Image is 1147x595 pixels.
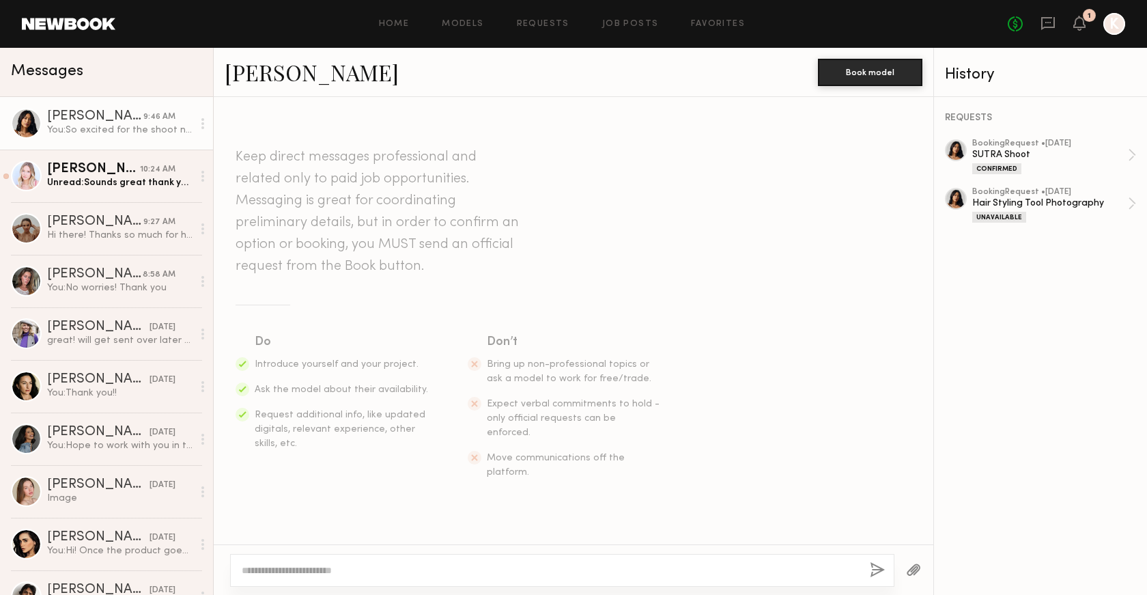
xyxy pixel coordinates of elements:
[47,373,150,387] div: [PERSON_NAME]
[818,59,922,86] button: Book model
[47,229,193,242] div: Hi there! Thanks so much for having me, so excited as well! Got it✔️
[972,188,1128,197] div: booking Request • [DATE]
[487,400,660,437] span: Expect verbal commitments to hold - only official requests can be enforced.
[47,163,140,176] div: [PERSON_NAME]
[47,110,143,124] div: [PERSON_NAME]
[972,139,1128,148] div: booking Request • [DATE]
[47,387,193,400] div: You: Thank you!!
[255,360,419,369] span: Introduce yourself and your project.
[972,148,1128,161] div: SUTRA Shoot
[47,426,150,439] div: [PERSON_NAME]
[47,492,193,505] div: Image
[972,212,1026,223] div: Unavailable
[47,215,143,229] div: [PERSON_NAME]
[972,139,1136,174] a: bookingRequest •[DATE]SUTRA ShootConfirmed
[11,64,83,79] span: Messages
[442,20,483,29] a: Models
[818,66,922,77] a: Book model
[47,320,150,334] div: [PERSON_NAME]
[150,531,175,544] div: [DATE]
[47,268,143,281] div: [PERSON_NAME]
[47,176,193,189] div: Unread: Sounds great thank you! Did you want me to come with makeup done or are we doing it there?
[379,20,410,29] a: Home
[517,20,569,29] a: Requests
[143,268,175,281] div: 8:58 AM
[47,478,150,492] div: [PERSON_NAME]
[143,216,175,229] div: 9:27 AM
[487,333,662,352] div: Don’t
[255,411,425,448] span: Request additional info, like updated digitals, relevant experience, other skills, etc.
[47,124,193,137] div: You: So excited for the shoot next week! Please come with fresh clean hair, bare/ neutral nails &...
[1103,13,1125,35] a: K
[47,334,193,347] div: great! will get sent over later [DATE]
[972,163,1021,174] div: Confirmed
[140,163,175,176] div: 10:24 AM
[487,360,651,383] span: Bring up non-professional topics or ask a model to work for free/trade.
[691,20,745,29] a: Favorites
[255,385,428,394] span: Ask the model about their availability.
[602,20,659,29] a: Job Posts
[1088,12,1091,20] div: 1
[945,67,1136,83] div: History
[487,454,625,477] span: Move communications off the platform.
[150,479,175,492] div: [DATE]
[47,439,193,452] div: You: Hope to work with you in the future!
[150,374,175,387] div: [DATE]
[150,321,175,334] div: [DATE]
[945,113,1136,123] div: REQUESTS
[47,531,150,544] div: [PERSON_NAME]
[972,188,1136,223] a: bookingRequest •[DATE]Hair Styling Tool PhotographyUnavailable
[143,111,175,124] div: 9:46 AM
[972,197,1128,210] div: Hair Styling Tool Photography
[47,544,193,557] div: You: Hi! Once the product goes live I can share!
[47,281,193,294] div: You: No worries! Thank you
[150,426,175,439] div: [DATE]
[236,146,522,277] header: Keep direct messages professional and related only to paid job opportunities. Messaging is great ...
[255,333,429,352] div: Do
[225,57,399,87] a: [PERSON_NAME]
